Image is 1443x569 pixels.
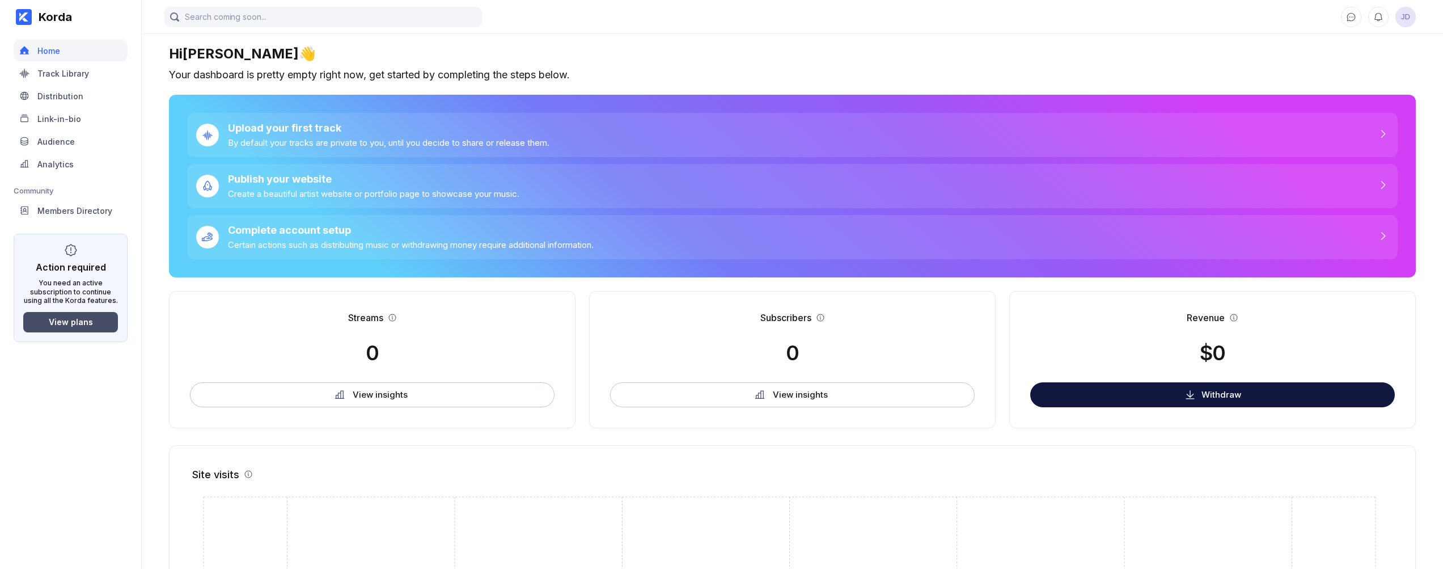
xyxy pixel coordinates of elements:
div: Korda [32,10,72,24]
a: Track Library [14,62,128,85]
div: View plans [49,317,93,327]
a: Link-in-bio [14,108,128,130]
div: Your dashboard is pretty empty right now, get started by completing the steps below. [169,69,1416,81]
div: Analytics [37,159,74,169]
div: By default your tracks are private to you, until you decide to share or release them. [228,137,549,148]
div: View insights [773,389,827,401]
button: View plans [23,312,118,332]
a: Upload your first trackBy default your tracks are private to you, until you decide to share or re... [187,113,1398,157]
button: Withdraw [1030,382,1395,407]
div: Subscribers [760,312,811,323]
a: Complete account setupCertain actions such as distributing music or withdrawing money require add... [187,215,1398,259]
div: Withdraw [1201,389,1241,400]
div: Julius Danis [1395,7,1416,27]
div: 0 [366,340,379,365]
a: Distribution [14,85,128,108]
input: Search coming soon... [164,7,482,27]
a: Members Directory [14,200,128,222]
div: Upload your first track [228,122,549,134]
a: Publish your websiteCreate a beautiful artist website or portfolio page to showcase your music. [187,164,1398,208]
button: View insights [190,382,555,407]
div: Action required [36,262,106,273]
div: Hi [PERSON_NAME] 👋 [169,45,1416,62]
div: Members Directory [37,206,112,216]
div: Track Library [37,69,89,78]
div: Home [37,46,60,56]
div: View insights [353,389,407,401]
a: Analytics [14,153,128,176]
a: Home [14,40,128,62]
button: View insights [610,382,975,407]
div: You need an active subscription to continue using all the Korda features. [23,279,118,305]
div: Link-in-bio [37,114,81,124]
a: Audience [14,130,128,153]
div: Distribution [37,91,83,101]
div: $0 [1200,340,1225,365]
div: Complete account setup [228,224,594,236]
div: Streams [348,312,383,323]
div: Publish your website [228,173,519,185]
div: Revenue [1187,312,1225,323]
button: JD [1395,7,1416,27]
div: Audience [37,137,75,146]
div: Community [14,186,128,195]
div: Site visits [192,469,239,481]
div: Certain actions such as distributing music or withdrawing money require additional information. [228,239,594,250]
div: Create a beautiful artist website or portfolio page to showcase your music. [228,188,519,199]
div: 0 [786,340,799,365]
